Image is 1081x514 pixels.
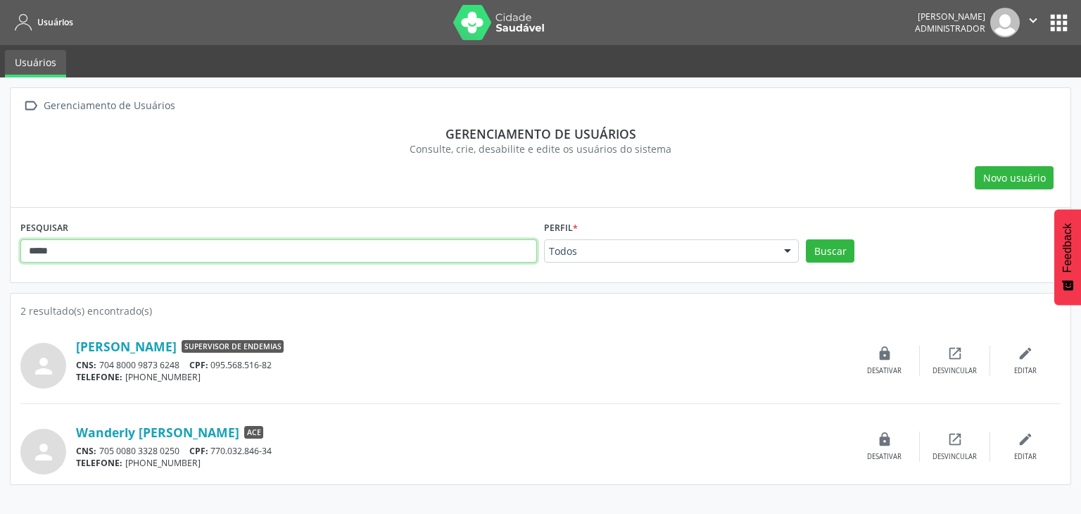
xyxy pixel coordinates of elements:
[947,432,963,447] i: open_in_new
[76,457,849,469] div: [PHONE_NUMBER]
[30,142,1051,156] div: Consulte, crie, desabilite e edite os usuários do sistema
[1061,223,1074,272] span: Feedback
[1018,346,1033,361] i: edit
[20,218,68,239] label: PESQUISAR
[189,445,208,457] span: CPF:
[549,244,770,258] span: Todos
[10,11,73,34] a: Usuários
[933,452,977,462] div: Desvincular
[1014,452,1037,462] div: Editar
[76,425,239,440] a: Wanderly [PERSON_NAME]
[41,96,177,116] div: Gerenciamento de Usuários
[1018,432,1033,447] i: edit
[76,359,849,371] div: 704 8000 9873 6248 095.568.516-82
[947,346,963,361] i: open_in_new
[20,96,177,116] a:  Gerenciamento de Usuários
[983,170,1046,185] span: Novo usuário
[544,218,578,239] label: Perfil
[933,366,977,376] div: Desvincular
[189,359,208,371] span: CPF:
[76,445,849,457] div: 705 0080 3328 0250 770.032.846-34
[31,439,56,465] i: person
[76,371,849,383] div: [PHONE_NUMBER]
[867,452,902,462] div: Desativar
[1020,8,1047,37] button: 
[1014,366,1037,376] div: Editar
[76,445,96,457] span: CNS:
[37,16,73,28] span: Usuários
[915,11,985,23] div: [PERSON_NAME]
[806,239,854,263] button: Buscar
[20,303,1061,318] div: 2 resultado(s) encontrado(s)
[915,23,985,35] span: Administrador
[76,371,122,383] span: TELEFONE:
[990,8,1020,37] img: img
[877,346,892,361] i: lock
[1047,11,1071,35] button: apps
[975,166,1054,190] button: Novo usuário
[244,426,263,439] span: ACE
[1054,209,1081,305] button: Feedback - Mostrar pesquisa
[76,339,177,354] a: [PERSON_NAME]
[31,353,56,379] i: person
[30,126,1051,142] div: Gerenciamento de usuários
[867,366,902,376] div: Desativar
[20,96,41,116] i: 
[182,340,284,353] span: Supervisor de Endemias
[877,432,892,447] i: lock
[76,457,122,469] span: TELEFONE:
[5,50,66,77] a: Usuários
[76,359,96,371] span: CNS:
[1025,13,1041,28] i: 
